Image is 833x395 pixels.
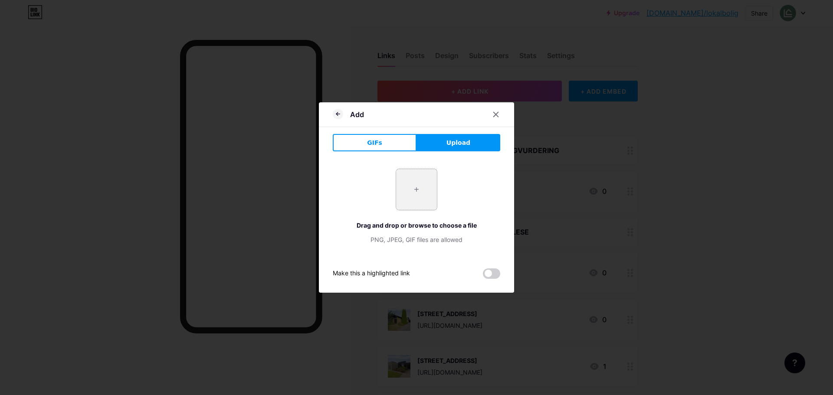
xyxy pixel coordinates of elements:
div: PNG, JPEG, GIF files are allowed [333,235,500,244]
div: Add [350,109,364,120]
span: GIFs [367,138,382,147]
button: Upload [416,134,500,151]
span: Upload [446,138,470,147]
button: GIFs [333,134,416,151]
div: Drag and drop or browse to choose a file [333,221,500,230]
div: Make this a highlighted link [333,268,410,279]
